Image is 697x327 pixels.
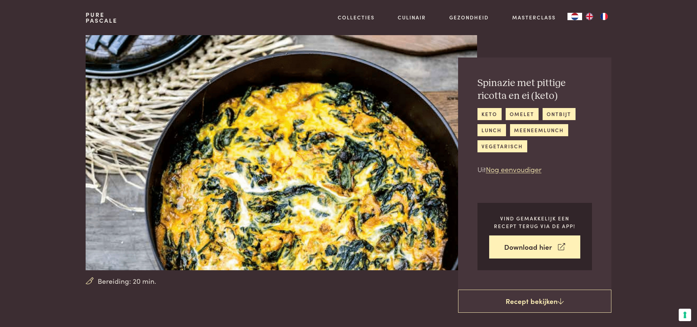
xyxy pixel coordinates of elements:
[506,108,539,120] a: omelet
[512,14,556,21] a: Masterclass
[98,276,156,286] span: Bereiding: 20 min.
[489,215,580,230] p: Vind gemakkelijk een recept terug via de app!
[543,108,576,120] a: ontbijt
[567,13,582,20] a: NL
[582,13,611,20] ul: Language list
[338,14,375,21] a: Collecties
[449,14,489,21] a: Gezondheid
[477,124,506,136] a: lunch
[477,108,502,120] a: keto
[582,13,597,20] a: EN
[489,235,580,259] a: Download hier
[567,13,611,20] aside: Language selected: Nederlands
[86,12,117,23] a: PurePascale
[597,13,611,20] a: FR
[477,77,592,102] h2: Spinazie met pittige ricotta en ei (keto)
[486,164,542,174] a: Nog eenvoudiger
[477,164,592,175] p: Uit
[477,140,527,152] a: vegetarisch
[567,13,582,20] div: Language
[458,290,611,313] a: Recept bekijken
[510,124,568,136] a: meeneemlunch
[398,14,426,21] a: Culinair
[679,309,691,321] button: Uw voorkeuren voor toestemming voor trackingtechnologieën
[86,35,477,270] img: Spinazie met pittige ricotta en ei (keto)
